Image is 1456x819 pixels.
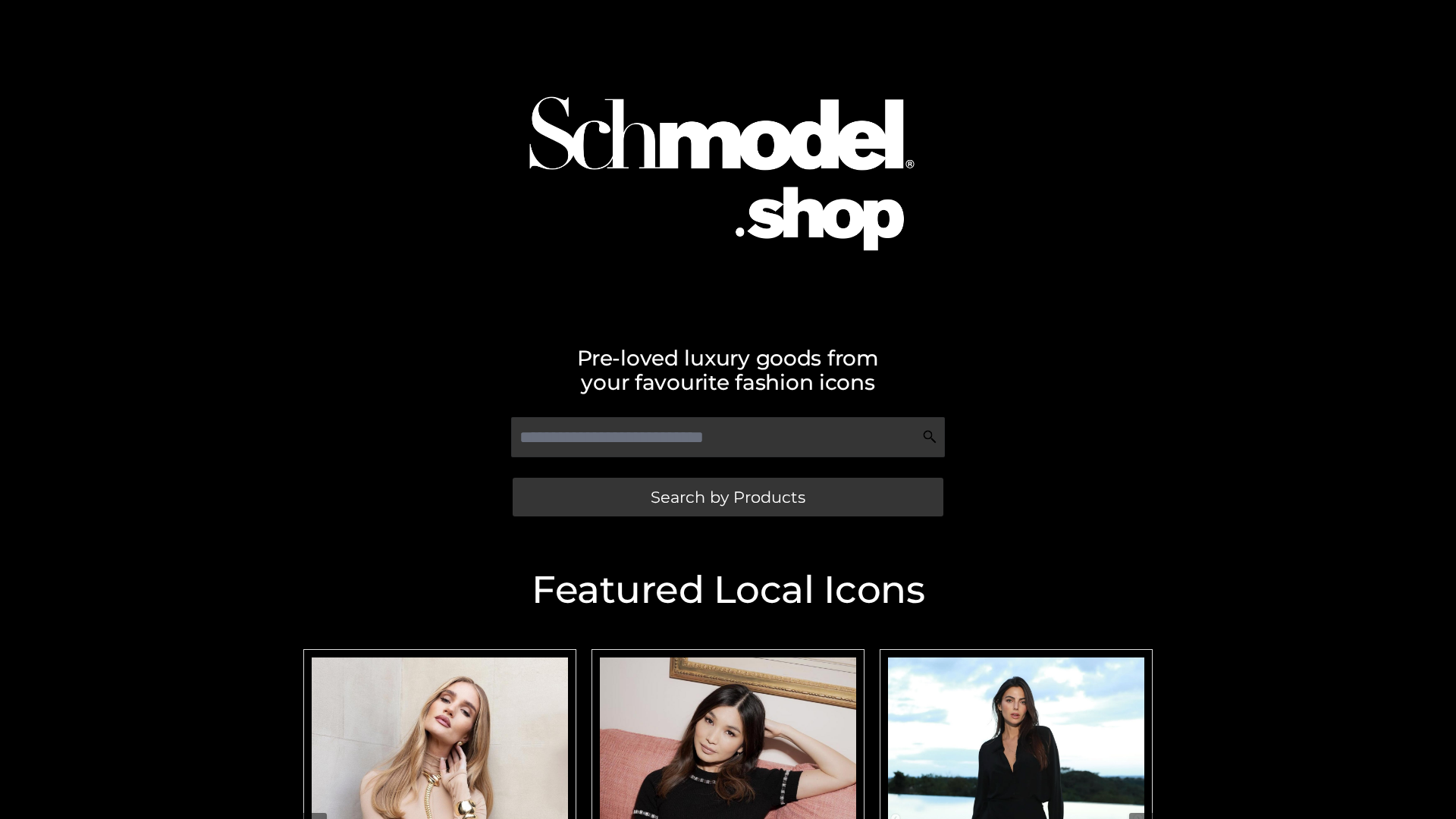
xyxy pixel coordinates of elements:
a: Search by Products [513,478,943,516]
h2: Pre-loved luxury goods from your favourite fashion icons [296,346,1160,394]
span: Search by Products [651,489,805,505]
img: Search Icon [922,429,937,444]
h2: Featured Local Icons​ [296,571,1160,609]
